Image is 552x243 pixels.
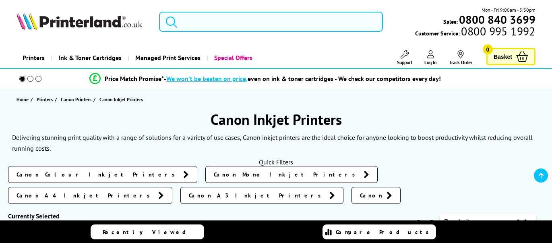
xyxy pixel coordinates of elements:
a: Canon A4 Inkjet Printers [8,187,172,204]
a: Track Order [449,50,472,65]
span: Printers [37,95,53,104]
p: Delivering stunning print quality with a range of solutions for a variety of use cases, Canon ink... [12,133,533,152]
a: Recently Viewed [91,224,204,239]
a: Canon [351,187,401,204]
span: Price Match Promise* [105,75,164,83]
div: Quick Filters [8,158,544,166]
a: Printers [37,95,55,104]
b: 0800 840 3699 [459,12,535,27]
div: Currently Selected [8,212,125,220]
a: Printerland Logo [17,12,149,31]
a: Managed Print Services [128,48,207,68]
span: Canon A3 Inkjet Printers [189,191,325,199]
span: Basket [494,51,512,62]
span: Recently Viewed [103,228,194,236]
h1: Canon Inkjet Printers [8,110,544,129]
a: Canon Mono Inkjet Printers [205,166,378,183]
span: Canon Mono Inkjet Printers [214,170,360,179]
a: 0800 840 3699 [458,16,535,23]
a: Ink & Toner Cartridges [51,48,128,68]
a: Log In [424,50,437,65]
img: Printerland Logo [17,12,142,30]
span: Customer Service: [415,27,535,37]
span: Compare Products [336,228,433,236]
span: Log In [424,59,437,65]
a: Compare Products [323,224,436,239]
li: modal_Promise [4,72,526,86]
a: Support [397,50,412,65]
span: Ink & Toner Cartridges [58,48,122,68]
div: - even on ink & toner cartridges - We check our competitors every day! [164,75,441,83]
a: Canon Colour Inkjet Printers [8,166,197,183]
span: Mon - Fri 9:00am - 5:30pm [482,6,535,14]
span: 0 [483,44,493,54]
span: Canon A4 Inkjet Printers [17,191,154,199]
span: Canon Inkjet Printers [99,96,143,102]
a: Basket 0 [486,48,535,65]
a: Canon Printers [61,95,93,104]
span: Canon Colour Inkjet Printers [17,170,179,179]
span: 0800 995 1992 [460,27,535,35]
span: Canon [360,191,382,199]
a: Special Offers [207,48,258,68]
a: Canon A3 Inkjet Printers [180,187,343,204]
span: We won’t be beaten on price, [166,75,248,83]
span: Canon Printers [61,95,91,104]
a: Printers [17,48,51,68]
span: Sort By: [417,218,438,226]
span: Sales: [443,18,458,25]
a: Home [17,95,31,104]
span: Support [397,59,412,65]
